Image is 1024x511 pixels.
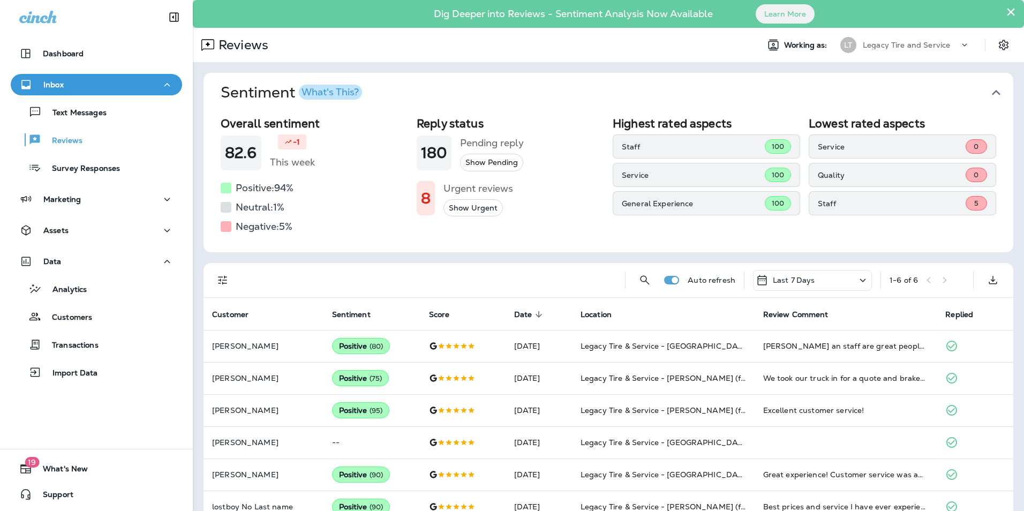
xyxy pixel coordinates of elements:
[514,310,546,319] span: Date
[11,305,182,328] button: Customers
[818,142,966,151] p: Service
[772,142,784,151] span: 100
[506,330,572,362] td: [DATE]
[41,136,82,146] p: Reviews
[763,341,929,351] div: David an staff are great people. Good quality work an price. Thank you for what you do.
[11,189,182,210] button: Marketing
[818,199,966,208] p: Staff
[270,154,315,171] h5: This week
[41,164,120,174] p: Survey Responses
[982,269,1004,291] button: Export as CSV
[370,406,383,415] span: ( 95 )
[236,199,284,216] h5: Neutral: 1 %
[212,269,234,291] button: Filters
[818,171,966,179] p: Quality
[11,101,182,123] button: Text Messages
[293,137,300,147] p: -1
[159,6,189,28] button: Collapse Sidebar
[763,405,929,416] div: Excellent customer service!
[994,35,1013,55] button: Settings
[11,333,182,356] button: Transactions
[236,179,293,197] h5: Positive: 94 %
[772,170,784,179] span: 100
[772,199,784,208] span: 100
[332,402,390,418] div: Positive
[332,467,390,483] div: Positive
[514,310,532,319] span: Date
[43,49,84,58] p: Dashboard
[417,117,604,130] h2: Reply status
[214,37,268,53] p: Reviews
[43,226,69,235] p: Assets
[41,341,99,351] p: Transactions
[429,310,450,319] span: Score
[11,220,182,241] button: Assets
[613,117,800,130] h2: Highest rated aspects
[974,142,978,151] span: 0
[581,341,900,351] span: Legacy Tire & Service - [GEOGRAPHIC_DATA] (formerly Chalkville Auto & Tire Service)
[890,276,918,284] div: 1 - 6 of 6
[370,374,382,383] span: ( 75 )
[212,470,315,479] p: [PERSON_NAME]
[11,458,182,479] button: 19What's New
[622,171,765,179] p: Service
[421,144,447,162] h1: 180
[581,405,839,415] span: Legacy Tire & Service - [PERSON_NAME] (formerly Chelsea Tire Pros)
[581,310,612,319] span: Location
[43,80,64,89] p: Inbox
[784,41,830,50] span: Working as:
[974,199,978,208] span: 5
[221,117,408,130] h2: Overall sentiment
[212,310,249,319] span: Customer
[41,313,92,323] p: Customers
[212,406,315,415] p: [PERSON_NAME]
[11,156,182,179] button: Survey Responses
[11,251,182,272] button: Data
[581,438,900,447] span: Legacy Tire & Service - [GEOGRAPHIC_DATA] (formerly Chalkville Auto & Tire Service)
[221,84,362,102] h1: Sentiment
[688,276,735,284] p: Auto refresh
[11,43,182,64] button: Dashboard
[763,310,842,319] span: Review Comment
[974,170,978,179] span: 0
[212,502,315,511] p: lostboy No Last name
[25,457,39,468] span: 19
[429,310,464,319] span: Score
[421,190,431,207] h1: 8
[443,199,503,217] button: Show Urgent
[773,276,815,284] p: Last 7 Days
[443,180,513,197] h5: Urgent reviews
[506,426,572,459] td: [DATE]
[622,142,765,151] p: Staff
[945,310,973,319] span: Replied
[302,87,359,97] div: What's This?
[43,195,81,204] p: Marketing
[370,342,383,351] span: ( 80 )
[756,4,815,24] button: Learn More
[945,310,987,319] span: Replied
[1006,3,1016,20] button: Close
[323,426,420,459] td: --
[634,269,656,291] button: Search Reviews
[212,73,1022,112] button: SentimentWhat's This?
[863,41,950,49] p: Legacy Tire and Service
[403,12,744,16] p: Dig Deeper into Reviews - Sentiment Analysis Now Available
[212,310,262,319] span: Customer
[42,369,98,379] p: Import Data
[11,484,182,505] button: Support
[32,490,73,503] span: Support
[204,112,1013,252] div: SentimentWhat's This?
[332,310,385,319] span: Sentiment
[763,310,829,319] span: Review Comment
[763,469,929,480] div: Great experience! Customer service was amazing and the entire process was quick! They kept me inf...
[43,257,62,266] p: Data
[622,199,765,208] p: General Experience
[236,218,292,235] h5: Negative: 5 %
[212,342,315,350] p: [PERSON_NAME]
[212,438,315,447] p: [PERSON_NAME]
[763,373,929,384] div: We took our truck in for a quote and brakes and tires. We were given a quote and picked up our tr...
[506,362,572,394] td: [DATE]
[42,108,107,118] p: Text Messages
[370,470,383,479] span: ( 90 )
[11,74,182,95] button: Inbox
